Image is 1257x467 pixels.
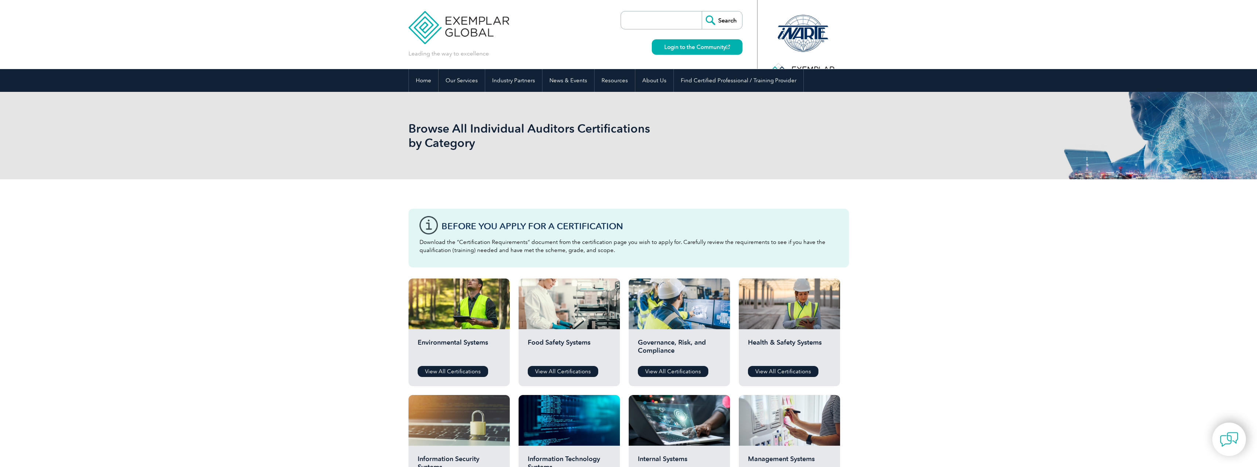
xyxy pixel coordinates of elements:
[418,366,488,377] a: View All Certifications
[635,69,673,92] a: About Us
[419,238,838,254] p: Download the “Certification Requirements” document from the certification page you wish to apply ...
[726,45,730,49] img: open_square.png
[674,69,803,92] a: Find Certified Professional / Training Provider
[638,338,721,360] h2: Governance, Risk, and Compliance
[638,366,708,377] a: View All Certifications
[485,69,542,92] a: Industry Partners
[442,222,838,231] h3: Before You Apply For a Certification
[418,338,501,360] h2: Environmental Systems
[439,69,485,92] a: Our Services
[408,121,690,150] h1: Browse All Individual Auditors Certifications by Category
[528,338,611,360] h2: Food Safety Systems
[748,338,831,360] h2: Health & Safety Systems
[652,39,742,55] a: Login to the Community
[1220,430,1238,449] img: contact-chat.png
[408,50,489,58] p: Leading the way to excellence
[409,69,438,92] a: Home
[702,11,742,29] input: Search
[595,69,635,92] a: Resources
[542,69,594,92] a: News & Events
[528,366,598,377] a: View All Certifications
[748,366,818,377] a: View All Certifications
